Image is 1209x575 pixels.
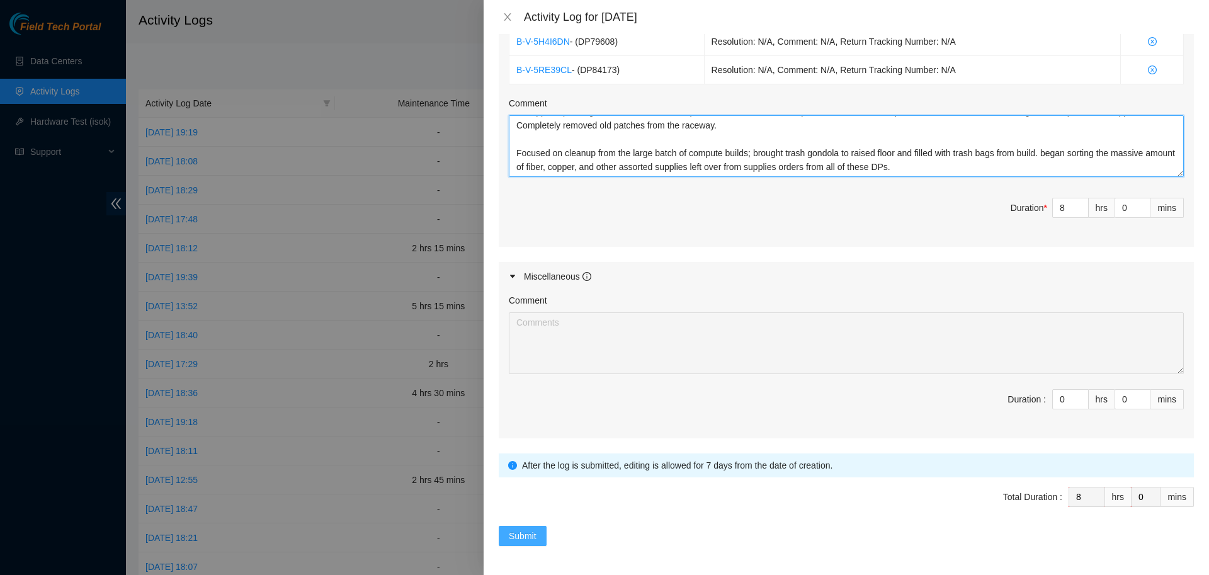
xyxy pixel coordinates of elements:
[516,37,570,47] a: B-V-5H4I6DN
[522,458,1184,472] div: After the log is submitted, editing is allowed for 7 days from the date of creation.
[502,12,513,22] span: close
[524,10,1194,24] div: Activity Log for [DATE]
[1161,487,1194,507] div: mins
[516,65,572,75] a: B-V-5RE39CL
[509,96,547,110] label: Comment
[1150,198,1184,218] div: mins
[508,461,517,470] span: info-circle
[572,65,620,75] span: - ( DP84173 )
[705,28,1121,56] td: Resolution: N/A, Comment: N/A, Return Tracking Number: N/A
[509,529,536,543] span: Submit
[509,273,516,280] span: caret-right
[509,312,1184,374] textarea: Comment
[1003,490,1062,504] div: Total Duration :
[1105,487,1132,507] div: hrs
[499,526,547,546] button: Submit
[1011,201,1047,215] div: Duration
[1089,198,1115,218] div: hrs
[499,262,1194,291] div: Miscellaneous info-circle
[509,115,1184,177] textarea: Comment
[499,11,516,23] button: Close
[1150,389,1184,409] div: mins
[1089,389,1115,409] div: hrs
[582,272,591,281] span: info-circle
[705,56,1121,84] td: Resolution: N/A, Comment: N/A, Return Tracking Number: N/A
[1007,392,1046,406] div: Duration :
[1128,65,1176,74] span: close-circle
[1128,37,1176,46] span: close-circle
[509,293,547,307] label: Comment
[524,270,591,283] div: Miscellaneous
[570,37,618,47] span: - ( DP79608 )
